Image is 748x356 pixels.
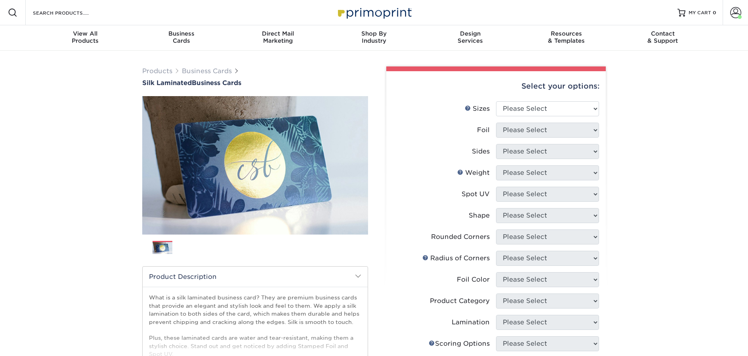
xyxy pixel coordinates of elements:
[422,254,490,263] div: Radius of Corners
[422,25,518,51] a: DesignServices
[326,30,422,37] span: Shop By
[689,9,711,16] span: MY CART
[153,238,172,258] img: Business Cards 01
[37,25,134,51] a: View AllProducts
[338,238,358,258] img: Business Cards 08
[37,30,134,44] div: Products
[142,79,368,87] h1: Business Cards
[477,125,490,135] div: Foil
[134,30,230,44] div: Cards
[334,4,414,21] img: Primoprint
[182,67,232,75] a: Business Cards
[143,267,368,287] h2: Product Description
[230,30,326,37] span: Direct Mail
[134,25,230,51] a: BusinessCards
[614,30,711,44] div: & Support
[232,238,252,258] img: Business Cards 04
[713,10,716,15] span: 0
[614,25,711,51] a: Contact& Support
[312,238,332,258] img: Business Cards 07
[393,71,599,101] div: Select your options:
[429,339,490,348] div: Scoring Options
[259,238,279,258] img: Business Cards 05
[462,189,490,199] div: Spot UV
[230,30,326,44] div: Marketing
[326,30,422,44] div: Industry
[430,296,490,306] div: Product Category
[472,147,490,156] div: Sides
[457,168,490,178] div: Weight
[230,25,326,51] a: Direct MailMarketing
[431,232,490,242] div: Rounded Corners
[285,238,305,258] img: Business Cards 06
[142,79,368,87] a: Silk LaminatedBusiness Cards
[518,30,614,44] div: & Templates
[518,30,614,37] span: Resources
[518,25,614,51] a: Resources& Templates
[326,25,422,51] a: Shop ByIndustry
[422,30,518,37] span: Design
[422,30,518,44] div: Services
[134,30,230,37] span: Business
[469,211,490,220] div: Shape
[452,318,490,327] div: Lamination
[32,8,109,17] input: SEARCH PRODUCTS.....
[142,67,172,75] a: Products
[142,79,192,87] span: Silk Laminated
[614,30,711,37] span: Contact
[206,238,225,258] img: Business Cards 03
[142,53,368,278] img: Silk Laminated 01
[37,30,134,37] span: View All
[179,238,199,258] img: Business Cards 02
[465,104,490,114] div: Sizes
[457,275,490,284] div: Foil Color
